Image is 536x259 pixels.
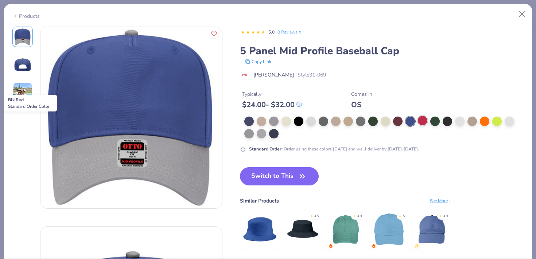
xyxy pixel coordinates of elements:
img: Big Accessories 6-Panel Brushed Twill Unstructured Cap [415,212,449,247]
div: ★ [353,214,356,217]
img: brand logo [240,72,250,78]
div: Similar Products [240,197,279,205]
img: Back [14,56,31,73]
button: Switch to This [240,167,319,185]
div: See More [430,197,452,204]
img: trending.gif [329,244,333,248]
img: User generated content [13,82,32,102]
img: Big Accessories Crusher Bucket Cap [286,212,320,247]
div: OS [351,100,372,109]
img: Front [14,28,31,46]
img: Big Accessories Metal Eyelet Bucket Cap [242,212,277,247]
button: copy to clipboard [243,58,273,65]
img: Big Accessories 6-Panel Twill Unstructured Cap [372,212,406,247]
div: 5 Panel Mid Profile Baseball Cap [240,44,524,58]
a: 8 Reviews [277,29,303,35]
div: 5 [403,214,405,219]
div: Order using these colors [DATE] and we'll deliver by [DATE]-[DATE]. [249,146,419,152]
span: 5.0 [268,29,275,35]
div: ★ [310,214,313,217]
div: $ 24.00 - $ 32.00 [242,100,302,109]
button: Like [209,29,219,39]
div: Products [12,12,40,20]
img: newest.gif [415,244,419,248]
img: Front [40,27,222,208]
button: Close [515,7,529,21]
strong: Standard Order : [249,146,283,152]
div: Blk Red [4,95,57,111]
img: trending.gif [372,244,376,248]
span: [PERSON_NAME] [253,71,294,79]
span: Style 31-069 [298,71,326,79]
div: Comes In [351,90,372,98]
div: ★ [399,214,401,217]
div: 4.5 [314,214,319,219]
span: Standard Order Color [8,103,50,109]
div: ★ [439,214,442,217]
div: 4.8 [443,214,448,219]
div: 5.0 Stars [241,27,265,38]
div: 4.8 [357,214,362,219]
div: Typically [242,90,302,98]
img: Adams Optimum Pigment Dyed-Cap [329,212,363,247]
